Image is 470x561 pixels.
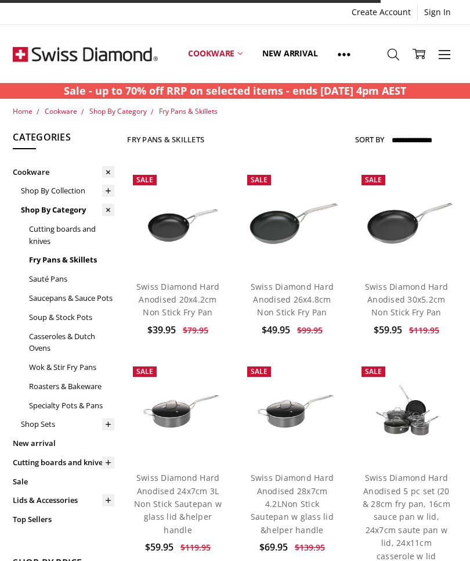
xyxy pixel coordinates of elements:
[127,135,204,144] h1: Fry Pans & Skillets
[127,361,229,462] a: Swiss Diamond Hard Anodised 24x7cm 3L Non Stick Sautepan w glass lid &helper handle
[29,289,114,308] a: Saucepans & Sauce Pots
[251,472,334,535] a: Swiss Diamond Hard Anodised 28x7cm 4.2LNon Stick Sautepan w glass lid &helper handle
[356,186,457,253] img: Swiss Diamond Hard Anodised 30x5.2cm Non Stick Fry Pan
[13,130,114,150] h5: Categories
[13,163,114,182] a: Cookware
[251,366,267,376] span: Sale
[13,491,114,510] a: Lids & Accessories
[29,308,114,327] a: Soup & Stock Pots
[29,396,114,415] a: Specialty Pots & Pans
[365,175,382,185] span: Sale
[45,106,77,116] a: Cookware
[29,269,114,289] a: Sauté Pans
[328,28,360,80] a: Show All
[259,541,288,553] span: $69.95
[345,4,417,20] a: Create Account
[136,281,220,318] a: Swiss Diamond Hard Anodised 20x4.2cm Non Stick Fry Pan
[241,186,343,253] img: Swiss Diamond Hard Anodised 26x4.8cm Non Stick Fry Pan
[13,25,158,83] img: Free Shipping On Every Order
[127,169,229,271] a: Swiss Diamond Hard Anodised 20x4.2cm Non Stick Fry Pan
[127,377,229,445] img: Swiss Diamond Hard Anodised 24x7cm 3L Non Stick Sautepan w glass lid &helper handle
[183,325,208,336] span: $79.95
[297,325,323,336] span: $99.95
[159,106,218,116] a: Fry Pans & Skillets
[241,377,343,445] img: Swiss Diamond Hard Anodised 28x7cm 4.2LNon Stick Sautepan w glass lid &helper handle
[363,472,450,561] a: Swiss Diamond Hard Anodised 5 pc set (20 & 28cm fry pan, 16cm sauce pan w lid, 24x7cm saute pan w...
[418,4,457,20] a: Sign In
[13,106,32,116] a: Home
[136,366,153,376] span: Sale
[64,84,406,98] strong: Sale - up to 70% off RRP on selected items - ends [DATE] 4pm AEST
[29,377,114,396] a: Roasters & Bakeware
[365,366,382,376] span: Sale
[13,472,114,491] a: Sale
[178,28,252,80] a: Cookware
[252,28,327,80] a: New arrival
[356,377,457,445] img: Swiss Diamond Hard Anodised 5 pc set (20 & 28cm fry pan, 16cm sauce pan w lid, 24x7cm saute pan w...
[295,542,325,553] span: $139.95
[355,130,384,149] label: Sort By
[21,181,114,200] a: Shop By Collection
[136,175,153,185] span: Sale
[21,200,114,220] a: Shop By Category
[241,361,343,462] a: Swiss Diamond Hard Anodised 28x7cm 4.2LNon Stick Sautepan w glass lid &helper handle
[180,542,211,553] span: $119.95
[147,323,176,336] span: $39.95
[262,323,290,336] span: $49.95
[356,169,457,271] a: Swiss Diamond Hard Anodised 30x5.2cm Non Stick Fry Pan
[29,327,114,358] a: Casseroles & Dutch Ovens
[251,281,334,318] a: Swiss Diamond Hard Anodised 26x4.8cm Non Stick Fry Pan
[29,358,114,377] a: Wok & Stir Fry Pans
[21,415,114,434] a: Shop Sets
[356,361,457,462] a: Swiss Diamond Hard Anodised 5 pc set (20 & 28cm fry pan, 16cm sauce pan w lid, 24x7cm saute pan w...
[409,325,439,336] span: $119.95
[365,281,449,318] a: Swiss Diamond Hard Anodised 30x5.2cm Non Stick Fry Pan
[13,434,114,453] a: New arrival
[13,510,114,529] a: Top Sellers
[29,220,114,251] a: Cutting boards and knives
[13,453,114,472] a: Cutting boards and knives
[29,250,114,269] a: Fry Pans & Skillets
[374,323,402,336] span: $59.95
[241,169,343,271] a: Swiss Diamond Hard Anodised 26x4.8cm Non Stick Fry Pan
[89,106,147,116] a: Shop By Category
[251,175,267,185] span: Sale
[145,541,173,553] span: $59.95
[127,186,229,253] img: Swiss Diamond Hard Anodised 20x4.2cm Non Stick Fry Pan
[134,472,222,535] a: Swiss Diamond Hard Anodised 24x7cm 3L Non Stick Sautepan w glass lid &helper handle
